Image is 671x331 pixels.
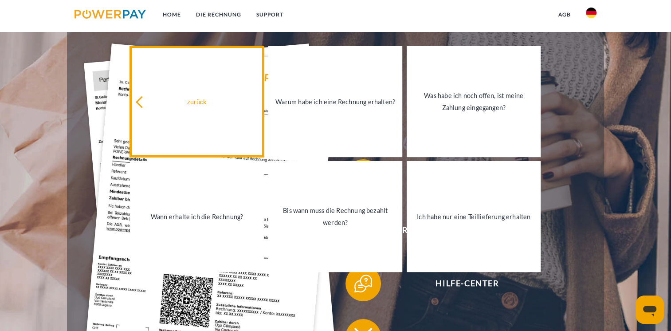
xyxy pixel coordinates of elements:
a: DIE RECHNUNG [188,7,249,23]
a: Was habe ich noch offen, ist meine Zahlung eingegangen? [407,46,541,157]
iframe: Schaltfläche zum Öffnen des Messaging-Fensters [636,296,664,324]
button: Hilfe-Center [345,266,576,301]
a: SUPPORT [249,7,291,23]
span: Hilfe-Center [359,266,576,301]
img: de [586,8,596,18]
div: Ich habe nur eine Teillieferung erhalten [412,211,535,223]
div: Was habe ich noch offen, ist meine Zahlung eingegangen? [412,90,535,114]
a: Home [155,7,188,23]
div: Bis wann muss die Rechnung bezahlt werden? [274,205,397,229]
a: agb [551,7,578,23]
img: logo-powerpay.svg [75,10,146,19]
div: zurück [135,96,259,108]
div: Warum habe ich eine Rechnung erhalten? [274,96,397,108]
img: qb_help.svg [352,272,374,295]
div: Wann erhalte ich die Rechnung? [135,211,259,223]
